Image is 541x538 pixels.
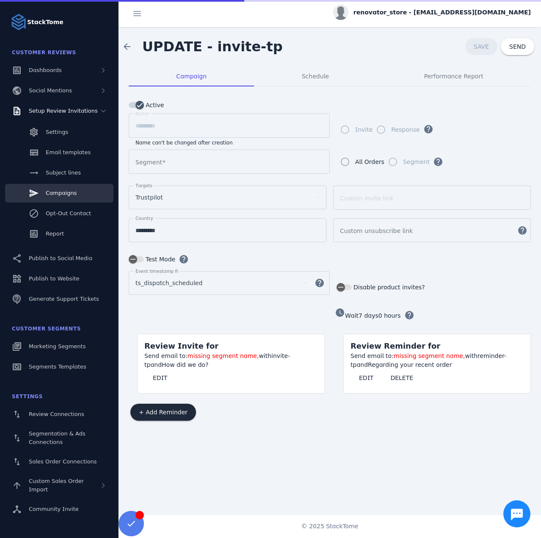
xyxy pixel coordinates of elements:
[259,352,271,359] span: with
[359,312,378,319] span: 7 days
[12,394,43,399] span: Settings
[359,375,373,381] span: EDIT
[188,352,259,359] span: missing segment name,
[144,100,164,110] label: Active
[46,210,91,216] span: Opt-Out Contact
[135,269,185,274] mat-label: Event timestamp field
[355,157,384,167] div: All Orders
[46,129,68,135] span: Settings
[29,296,99,302] span: Generate Support Tickets
[501,38,534,55] button: SEND
[345,312,359,319] span: Wait
[144,352,317,369] div: invite-tp How did we do?
[5,358,113,376] a: Segments Templates
[509,44,526,50] span: SEND
[135,183,152,188] mat-label: Targets
[176,73,207,79] span: Campaign
[333,5,531,20] button: renovator_store - [EMAIL_ADDRESS][DOMAIN_NAME]
[29,478,84,493] span: Custom Sales Order Import
[340,195,393,202] mat-label: Custom invite link
[5,225,113,243] a: Report
[340,227,413,234] mat-label: Custom unsubscribe link
[5,337,113,356] a: Marketing Segments
[5,290,113,308] a: Generate Support Tickets
[5,452,113,471] a: Sales Order Connections
[5,184,113,202] a: Campaigns
[46,149,91,155] span: Email templates
[351,341,440,350] span: Review Reminder for
[29,458,97,465] span: Sales Order Connections
[352,282,425,292] label: Disable product invites?
[378,312,401,319] span: 0 hours
[353,125,373,135] label: Invite
[135,159,162,166] mat-label: Segment
[130,404,196,421] button: + Add Reminder
[401,157,430,167] label: Segment
[335,308,345,318] mat-icon: watch_later
[135,157,323,167] input: Segment
[135,278,202,288] span: ts_dispatch_scheduled
[390,375,413,381] span: DELETE
[144,369,176,386] button: EDIT
[153,375,167,381] span: EDIT
[135,111,149,116] mat-label: Name
[12,50,76,55] span: Customer Reviews
[10,14,27,31] img: Logo image
[29,411,84,417] span: Review Connections
[27,18,63,27] strong: StackTome
[29,343,86,349] span: Marketing Segments
[29,275,79,282] span: Publish to Website
[46,169,81,176] span: Subject lines
[135,216,153,221] mat-label: Country
[351,352,394,359] span: Send email to:
[139,409,188,415] span: + Add Reminder
[309,278,330,288] mat-icon: help
[5,425,113,451] a: Segmentation & Ads Connections
[5,269,113,288] a: Publish to Website
[135,138,233,146] mat-hint: Name can't be changed after creation
[356,361,368,368] span: and
[5,143,113,162] a: Email templates
[29,506,79,512] span: Community Invite
[5,500,113,519] a: Community Invite
[144,341,218,350] span: Review Invite for
[351,352,524,369] div: reminder-tp Regarding your recent order
[394,352,465,359] span: missing segment name,
[142,39,283,55] span: UPDATE - invite-tp
[135,225,320,236] input: Country
[29,430,86,445] span: Segmentation & Ads Connections
[465,352,478,359] span: with
[46,190,77,196] span: Campaigns
[382,369,422,386] button: DELETE
[29,255,92,261] span: Publish to Social Media
[46,230,64,237] span: Report
[29,87,72,94] span: Social Mentions
[5,123,113,141] a: Settings
[5,204,113,223] a: Opt-Out Contact
[150,361,162,368] span: and
[135,192,163,202] span: Trustpilot
[5,405,113,424] a: Review Connections
[5,249,113,268] a: Publish to Social Media
[302,73,329,79] span: Schedule
[29,108,98,114] span: Setup Review Invitations
[144,352,188,359] span: Send email to:
[29,363,86,370] span: Segments Templates
[5,164,113,182] a: Subject lines
[333,5,348,20] img: profile.jpg
[351,369,382,386] button: EDIT
[29,67,62,73] span: Dashboards
[144,254,175,264] label: Test Mode
[389,125,420,135] label: Response
[301,522,359,531] span: © 2025 StackTome
[353,8,531,17] span: renovator_store - [EMAIL_ADDRESS][DOMAIN_NAME]
[12,326,81,332] span: Customer Segments
[424,73,483,79] span: Performance Report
